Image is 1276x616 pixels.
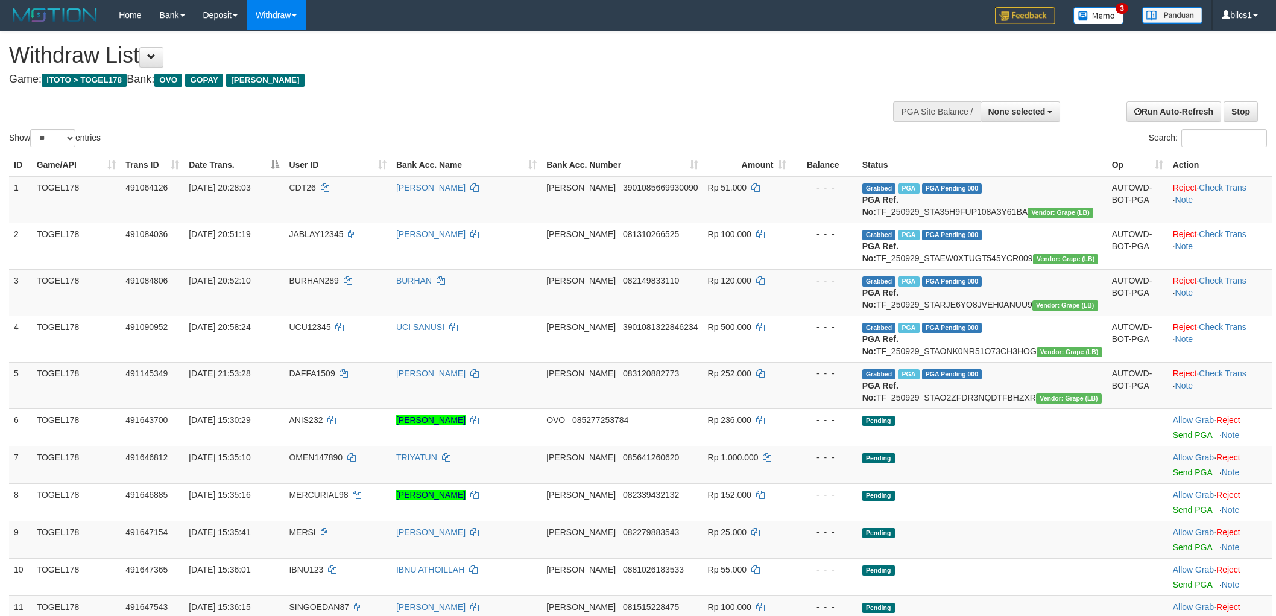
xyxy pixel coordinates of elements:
[9,483,32,521] td: 8
[184,154,284,176] th: Date Trans.: activate to sort column descending
[546,452,616,462] span: [PERSON_NAME]
[708,490,751,500] span: Rp 152.000
[546,183,616,192] span: [PERSON_NAME]
[9,74,839,86] h4: Game: Bank:
[1168,269,1272,316] td: · ·
[542,154,703,176] th: Bank Acc. Number: activate to sort column ascending
[289,276,338,285] span: BURHAN289
[862,369,896,379] span: Grabbed
[396,602,466,612] a: [PERSON_NAME]
[32,154,121,176] th: Game/API: activate to sort column ascending
[1173,527,1214,537] a: Allow Grab
[1168,446,1272,483] td: ·
[1168,558,1272,595] td: ·
[32,316,121,362] td: TOGEL178
[1168,521,1272,558] td: ·
[546,276,616,285] span: [PERSON_NAME]
[396,565,464,574] a: IBNU ATHOILLAH
[125,229,168,239] span: 491084036
[1028,208,1093,218] span: Vendor URL: https://dashboard.q2checkout.com/secure
[1199,229,1246,239] a: Check Trans
[995,7,1055,24] img: Feedback.jpg
[858,316,1107,362] td: TF_250929_STAONK0NR51O73CH3HOG
[898,183,919,194] span: Marked by bilcs1
[862,603,895,613] span: Pending
[289,369,335,378] span: DAFFA1509
[32,483,121,521] td: TOGEL178
[858,362,1107,408] td: TF_250929_STAO2ZFDR3NQDTFBHZXR
[546,229,616,239] span: [PERSON_NAME]
[898,230,919,240] span: Marked by bilcs1
[791,154,857,176] th: Balance
[796,414,852,426] div: - - -
[9,129,101,147] label: Show entries
[226,74,304,87] span: [PERSON_NAME]
[1173,565,1216,574] span: ·
[708,183,747,192] span: Rp 51.000
[1173,542,1212,552] a: Send PGA
[623,565,684,574] span: Copy 0881026183533 to clipboard
[1173,580,1212,589] a: Send PGA
[125,415,168,425] span: 491643700
[796,367,852,379] div: - - -
[9,223,32,269] td: 2
[546,527,616,537] span: [PERSON_NAME]
[1173,505,1212,515] a: Send PGA
[1216,490,1240,500] a: Reject
[32,558,121,595] td: TOGEL178
[898,276,919,287] span: Marked by bilcs1
[1222,430,1240,440] a: Note
[862,334,899,356] b: PGA Ref. No:
[189,527,250,537] span: [DATE] 15:35:41
[289,527,315,537] span: MERSI
[1173,322,1197,332] a: Reject
[125,490,168,500] span: 491646885
[1173,452,1216,462] span: ·
[32,408,121,446] td: TOGEL178
[796,228,852,240] div: - - -
[893,101,980,122] div: PGA Site Balance /
[1168,483,1272,521] td: ·
[289,565,323,574] span: IBNU123
[284,154,391,176] th: User ID: activate to sort column ascending
[708,229,751,239] span: Rp 100.000
[546,565,616,574] span: [PERSON_NAME]
[1107,269,1168,316] td: AUTOWD-BOT-PGA
[125,565,168,574] span: 491647365
[125,602,168,612] span: 491647543
[189,452,250,462] span: [DATE] 15:35:10
[703,154,792,176] th: Amount: activate to sort column ascending
[988,107,1046,116] span: None selected
[858,154,1107,176] th: Status
[898,369,919,379] span: Marked by bilcs1
[623,229,679,239] span: Copy 081310266525 to clipboard
[796,182,852,194] div: - - -
[922,276,982,287] span: PGA Pending
[1216,527,1240,537] a: Reject
[1173,468,1212,477] a: Send PGA
[708,322,751,332] span: Rp 500.000
[396,369,466,378] a: [PERSON_NAME]
[922,230,982,240] span: PGA Pending
[1173,415,1216,425] span: ·
[289,452,343,462] span: OMEN147890
[32,223,121,269] td: TOGEL178
[189,415,250,425] span: [DATE] 15:30:29
[623,490,679,500] span: Copy 082339432132 to clipboard
[796,564,852,576] div: - - -
[708,369,751,378] span: Rp 252.000
[1222,542,1240,552] a: Note
[9,43,839,68] h1: Withdraw List
[9,521,32,558] td: 9
[796,275,852,287] div: - - -
[185,74,223,87] span: GOPAY
[1173,430,1212,440] a: Send PGA
[1175,241,1193,251] a: Note
[1168,154,1272,176] th: Action
[391,154,542,176] th: Bank Acc. Name: activate to sort column ascending
[1173,602,1214,612] a: Allow Grab
[708,276,751,285] span: Rp 120.000
[862,491,895,501] span: Pending
[189,183,250,192] span: [DATE] 20:28:03
[922,183,982,194] span: PGA Pending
